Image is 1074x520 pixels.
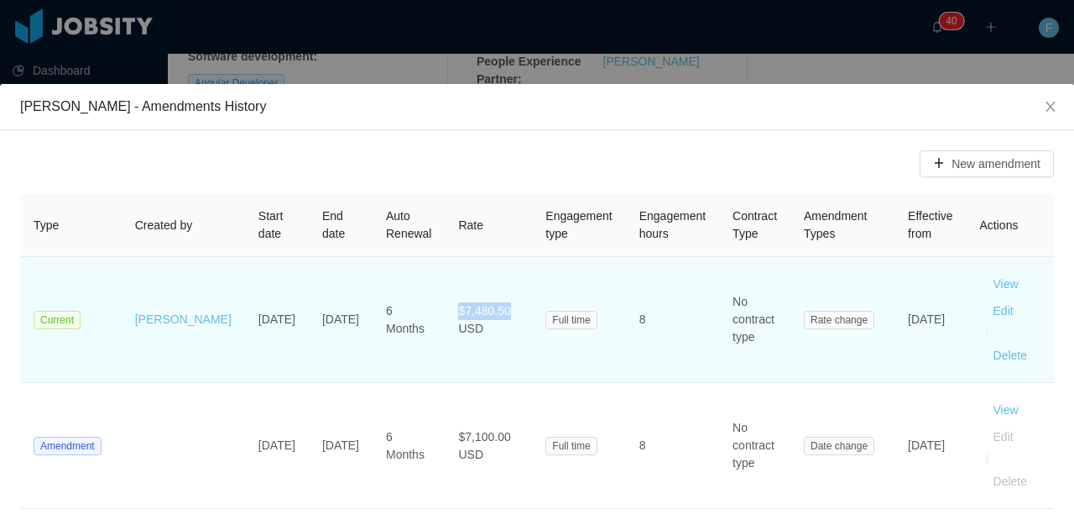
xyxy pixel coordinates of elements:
span: Engagement hours [639,209,706,240]
td: [DATE] [245,257,309,383]
span: No contract type [733,295,774,344]
button: Edit [980,297,1027,324]
span: 8 [639,439,646,452]
span: Engagement type [545,209,612,240]
span: Start date [258,209,284,240]
td: 6 Months [373,257,445,383]
span: Auto Renewal [386,209,431,240]
td: 6 Months [373,383,445,509]
div: [PERSON_NAME] - Amendments History [20,97,1054,116]
button: View [980,397,1032,423]
td: [DATE] [894,383,966,509]
td: [DATE] [309,383,373,509]
button: Edit [980,423,1027,450]
span: Amendment [34,437,102,455]
i: icon: close [1044,100,1057,113]
span: 8 [639,313,646,326]
span: Date change [804,437,874,455]
td: [DATE] [309,257,373,383]
span: $7,100.00 USD [458,430,510,461]
span: Created by [135,218,192,232]
span: Actions [980,218,1019,232]
td: [DATE] [245,383,309,509]
span: Current [34,311,81,329]
button: View [980,271,1032,297]
td: [DATE] [894,257,966,383]
button: icon: plusNew amendment [920,150,1054,177]
button: Close [1027,84,1074,131]
span: End date [322,209,345,240]
span: Full time [545,311,597,329]
span: Effective from [908,209,952,240]
span: Rate change [804,311,874,329]
span: Rate [458,218,483,232]
span: Type [34,218,59,232]
span: $7,480.50 USD [458,304,510,335]
a: [PERSON_NAME] [135,313,232,326]
span: No contract type [733,421,774,470]
button: Delete [980,342,1040,369]
span: Full time [545,437,597,455]
span: Contract Type [733,209,777,240]
span: Amendment Types [804,209,867,240]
